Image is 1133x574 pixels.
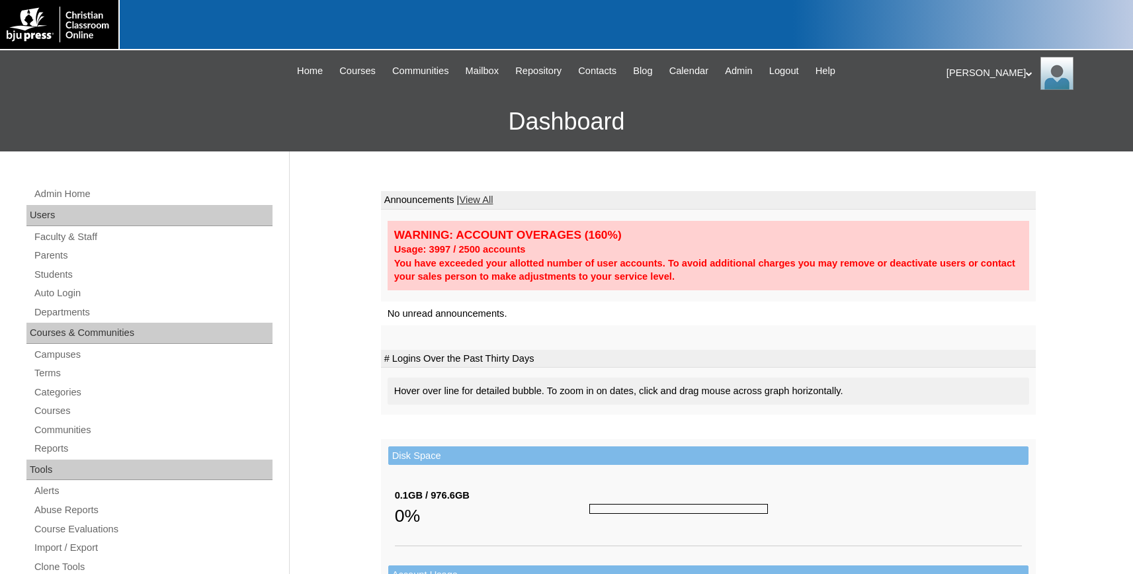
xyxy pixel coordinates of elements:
[633,63,652,79] span: Blog
[381,191,1036,210] td: Announcements |
[381,350,1036,368] td: # Logins Over the Past Thirty Days
[33,347,273,363] a: Campuses
[33,440,273,457] a: Reports
[769,63,799,79] span: Logout
[290,63,329,79] a: Home
[395,503,589,529] div: 0%
[392,63,449,79] span: Communities
[7,7,112,42] img: logo-white.png
[394,257,1023,284] div: You have exceeded your allotted number of user accounts. To avoid additional charges you may remo...
[946,57,1120,90] div: [PERSON_NAME]
[33,186,273,202] a: Admin Home
[386,63,456,79] a: Communities
[26,323,273,344] div: Courses & Communities
[395,489,589,503] div: 0.1GB / 976.6GB
[809,63,842,79] a: Help
[725,63,753,79] span: Admin
[459,194,493,205] a: View All
[33,229,273,245] a: Faculty & Staff
[333,63,382,79] a: Courses
[33,266,273,283] a: Students
[1040,57,1073,90] img: Karen Lawton
[7,92,1126,151] h3: Dashboard
[33,285,273,302] a: Auto Login
[718,63,759,79] a: Admin
[297,63,323,79] span: Home
[669,63,708,79] span: Calendar
[33,422,273,438] a: Communities
[33,483,273,499] a: Alerts
[394,244,526,255] strong: Usage: 3997 / 2500 accounts
[816,63,835,79] span: Help
[33,384,273,401] a: Categories
[381,302,1036,326] td: No unread announcements.
[33,247,273,264] a: Parents
[394,227,1023,243] div: WARNING: ACCOUNT OVERAGES (160%)
[571,63,623,79] a: Contacts
[33,502,273,518] a: Abuse Reports
[663,63,715,79] a: Calendar
[33,540,273,556] a: Import / Export
[33,403,273,419] a: Courses
[33,365,273,382] a: Terms
[388,378,1029,405] div: Hover over line for detailed bubble. To zoom in on dates, click and drag mouse across graph horiz...
[388,446,1028,466] td: Disk Space
[466,63,499,79] span: Mailbox
[626,63,659,79] a: Blog
[339,63,376,79] span: Courses
[26,205,273,226] div: Users
[763,63,806,79] a: Logout
[33,304,273,321] a: Departments
[33,521,273,538] a: Course Evaluations
[515,63,562,79] span: Repository
[459,63,506,79] a: Mailbox
[26,460,273,481] div: Tools
[578,63,616,79] span: Contacts
[509,63,568,79] a: Repository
